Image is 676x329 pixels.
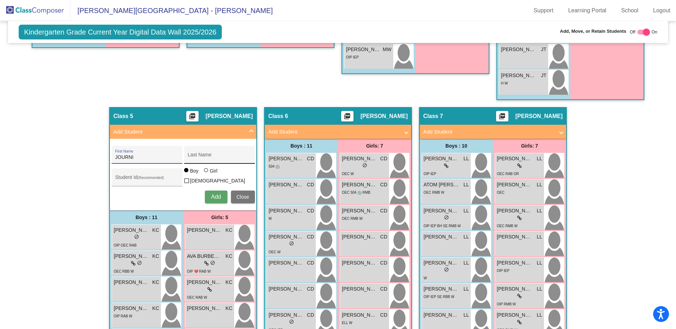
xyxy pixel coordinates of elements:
[541,46,546,53] span: JT
[265,125,411,139] mat-expansion-panel-header: Add Student
[342,181,377,188] span: [PERSON_NAME]
[630,29,636,35] span: Off
[226,305,232,312] span: KC
[231,191,255,203] button: Close
[70,5,273,16] span: [PERSON_NAME][GEOGRAPHIC_DATA] - [PERSON_NAME]
[444,267,449,272] span: do_not_disturb_alt
[152,279,159,286] span: KC
[498,113,506,123] mat-icon: picture_as_pdf
[342,321,352,325] span: ELL W
[343,113,351,123] mat-icon: picture_as_pdf
[424,191,444,194] span: OEC RMB W
[497,155,532,162] span: [PERSON_NAME]
[424,207,459,215] span: [PERSON_NAME]
[226,253,232,260] span: KC
[342,233,377,241] span: [PERSON_NAME] ([PERSON_NAME]) [PERSON_NAME]
[383,46,392,53] span: MW
[615,5,644,16] a: School
[380,233,387,241] span: CD
[424,276,427,280] span: W
[497,207,532,215] span: [PERSON_NAME]
[537,311,542,319] span: LL
[269,311,304,319] span: [PERSON_NAME]
[269,259,304,267] span: [PERSON_NAME]
[269,207,304,215] span: [PERSON_NAME]
[424,172,436,176] span: OIP IEP
[342,311,377,319] span: [PERSON_NAME]
[537,233,542,241] span: LL
[497,302,516,306] span: OIP RMB W
[188,155,251,160] input: Last Name
[110,210,183,224] div: Boys : 11
[362,163,367,168] span: do_not_disturb_alt
[423,128,554,136] mat-panel-title: Add Student
[152,253,159,260] span: KC
[424,295,454,299] span: OIP IEP SE RBB W
[497,285,532,293] span: [PERSON_NAME]
[497,311,532,319] span: [PERSON_NAME]
[342,155,377,162] span: [PERSON_NAME]
[113,113,133,120] span: Class 5
[537,259,542,267] span: LL
[114,243,137,247] span: OIP OEC RAB
[307,207,314,215] span: CD
[210,260,215,265] span: do_not_disturb_alt
[380,207,387,215] span: CD
[380,259,387,267] span: CD
[342,259,377,267] span: [PERSON_NAME]
[528,5,559,16] a: Support
[424,155,459,162] span: [PERSON_NAME]
[497,172,519,176] span: OEC RAB OR
[501,72,536,79] span: [PERSON_NAME]
[268,128,399,136] mat-panel-title: Add Student
[289,319,294,324] span: do_not_disturb_alt
[346,46,381,53] span: [PERSON_NAME] ([PERSON_NAME]) [PERSON_NAME]
[307,285,314,293] span: CD
[206,113,253,120] span: [PERSON_NAME]
[496,111,508,122] button: Print Students Details
[537,181,542,188] span: LL
[152,226,159,234] span: KC
[187,226,222,234] span: [PERSON_NAME]
[380,181,387,188] span: CD
[209,167,218,174] div: Girl
[226,279,232,286] span: KC
[420,125,566,139] mat-expansion-panel-header: Add Student
[463,285,469,293] span: LL
[205,191,227,203] button: Add
[497,259,532,267] span: [PERSON_NAME]
[114,253,149,260] span: [PERSON_NAME] ([PERSON_NAME]) [PERSON_NAME]
[114,305,149,312] span: [PERSON_NAME]
[424,311,459,319] span: [PERSON_NAME]
[463,311,469,319] span: LL
[463,259,469,267] span: LL
[341,111,353,122] button: Print Students Details
[237,194,249,200] span: Close
[269,250,281,254] span: OEC W
[342,207,377,215] span: [PERSON_NAME]
[190,167,199,174] div: Boy
[115,177,179,183] input: Student Id
[541,72,546,79] span: JT
[307,155,314,162] span: CD
[186,111,199,122] button: Print Students Details
[537,285,542,293] span: LL
[563,5,612,16] a: Learning Portal
[307,259,314,267] span: CD
[269,164,280,168] span: 504 🏥
[187,253,222,260] span: AVA BURBERRY
[497,269,509,273] span: OIP IEP
[342,191,370,194] span: OEC 504 🏥 RMB
[307,311,314,319] span: CD
[211,194,221,200] span: Add
[134,234,139,239] span: do_not_disturb_alt
[346,55,359,59] span: OIP IEP
[380,155,387,162] span: CD
[190,176,245,185] span: [DEMOGRAPHIC_DATA]
[560,28,626,35] span: Add, Move, or Retain Students
[424,285,459,293] span: [PERSON_NAME]
[444,215,449,220] span: do_not_disturb_alt
[307,181,314,188] span: CD
[187,269,211,273] span: OIP ❤️ RAB W
[501,81,508,85] span: H W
